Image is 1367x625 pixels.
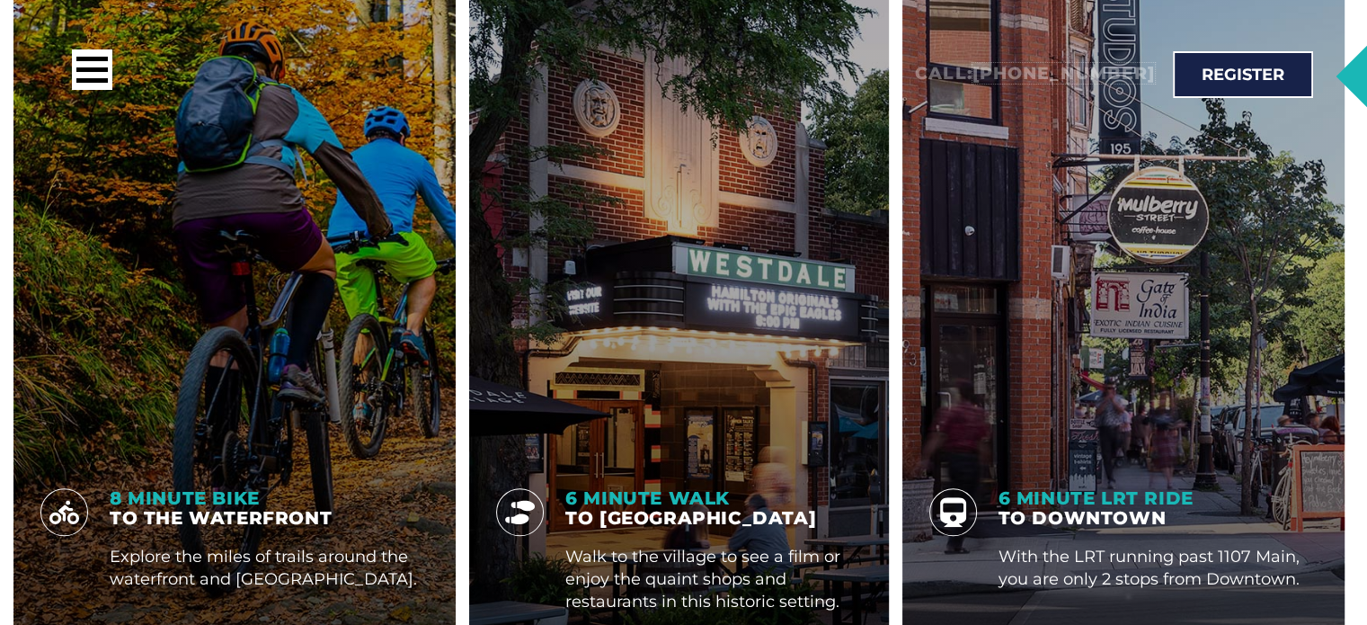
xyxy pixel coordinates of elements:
a: [PHONE_NUMBER] [972,63,1155,84]
span: Register [1202,67,1284,83]
span: 6 Minute Walk [565,487,730,509]
p: With the LRT running past 1107 Main, you are only 2 stops from Downtown. [999,546,1318,591]
h2: Call: [915,63,1155,85]
span: 6 Minute LRT Ride [999,487,1194,509]
a: Register [1173,51,1313,98]
span: To The waterfront [110,487,332,529]
span: To Downtown [999,487,1194,529]
p: Walk to the village to see a film or enjoy the quaint shops and restaurants in this historic sett... [565,546,862,613]
p: Explore the miles of trails around the waterfront and [GEOGRAPHIC_DATA]. [110,546,429,591]
span: 8 Minute Bike [110,487,260,509]
span: To [GEOGRAPHIC_DATA] [565,487,816,529]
